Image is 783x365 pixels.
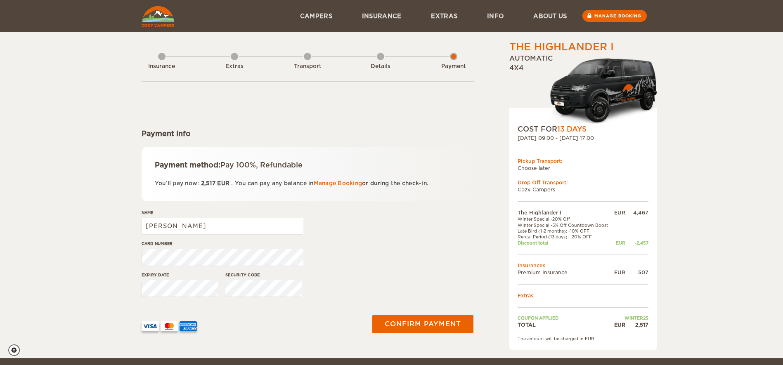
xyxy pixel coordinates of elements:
[201,180,215,186] span: 2,517
[8,344,25,356] a: Cookie settings
[139,63,185,71] div: Insurance
[142,6,174,27] img: Cozy Campers
[518,262,648,269] td: Insurances
[518,321,613,328] td: TOTAL
[518,240,613,246] td: Discount total
[518,158,648,165] div: Pickup Transport:
[509,54,657,124] div: Automatic 4x4
[314,180,362,186] a: Manage Booking
[225,272,302,278] label: Security code
[142,129,474,139] div: Payment info
[142,321,159,331] img: VISA
[612,269,625,276] div: EUR
[217,180,229,186] span: EUR
[518,134,648,141] div: [DATE] 09:00 - [DATE] 17:00
[518,209,613,216] td: The Highlander I
[557,125,587,133] span: 13 Days
[518,228,613,234] td: Late Bird (1-2 months): -10% OFF
[155,160,461,170] div: Payment method:
[372,315,473,333] button: Confirm payment
[518,292,648,299] td: Extras
[431,63,476,71] div: Payment
[518,124,648,134] div: COST FOR
[161,321,178,331] img: mastercard
[612,209,625,216] div: EUR
[285,63,330,71] div: Transport
[518,179,648,186] div: Drop Off Transport:
[612,321,625,328] div: EUR
[625,321,648,328] div: 2,517
[180,321,197,331] img: AMEX
[542,57,657,124] img: Cozy-3.png
[220,161,303,169] span: Pay 100%, Refundable
[142,240,303,247] label: Card number
[518,269,613,276] td: Premium Insurance
[358,63,403,71] div: Details
[518,186,648,193] td: Cozy Campers
[142,210,303,216] label: Name
[155,179,461,188] p: You'll pay now: . You can pay any balance in or during the check-in.
[518,234,613,240] td: Rental Period (13 days): -20% OFF
[518,336,648,341] div: The amount will be charged in EUR
[612,315,648,321] td: WINTER25
[625,240,648,246] div: -2,457
[212,63,257,71] div: Extras
[518,165,648,172] td: Choose later
[518,315,613,321] td: Coupon applied
[625,209,648,216] div: 4,467
[142,272,218,278] label: Expiry date
[582,10,647,22] a: Manage booking
[612,240,625,246] div: EUR
[509,40,614,54] div: The Highlander I
[625,269,648,276] div: 507
[518,216,613,222] td: Winter Special -20% Off
[518,222,613,228] td: Winter Special -5% Off Countdown Boost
